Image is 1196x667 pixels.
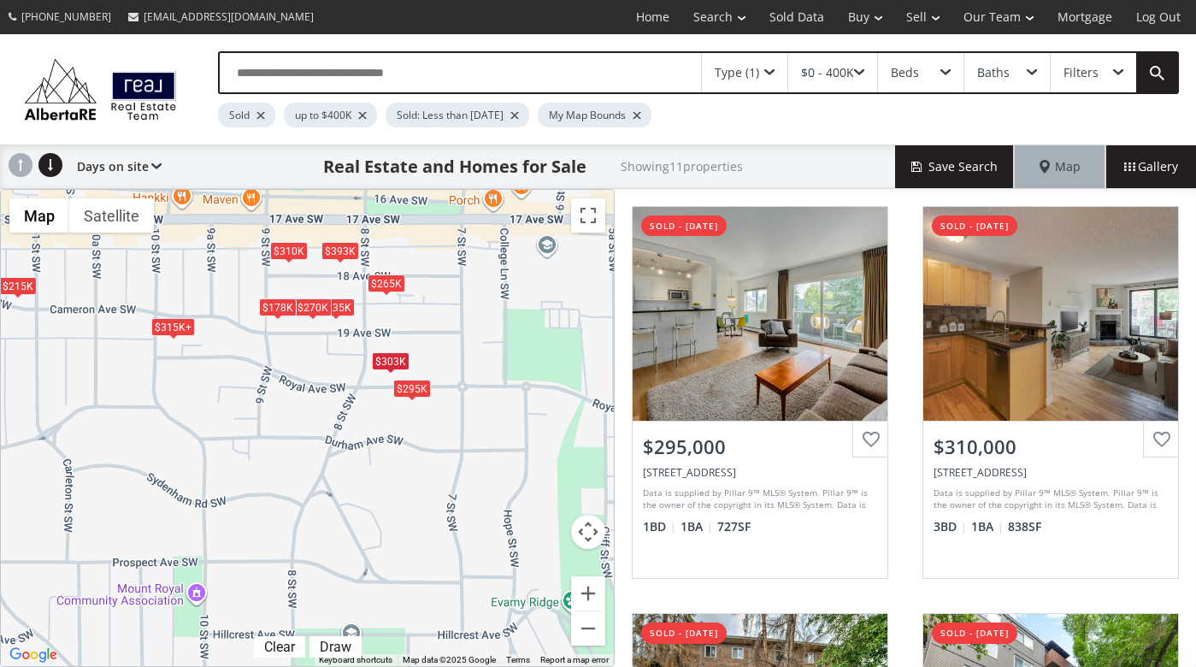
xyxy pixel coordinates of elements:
[317,298,355,316] div: $235K
[571,576,605,611] button: Zoom in
[801,67,854,79] div: $0 - 400K
[5,644,62,666] a: Open this area in Google Maps (opens a new window)
[284,103,377,127] div: up to $400K
[934,465,1168,480] div: 930 18 Avenue SW #310, Calgary, AB T2H 0H1
[309,639,362,655] div: Click to draw.
[1040,158,1081,175] span: Map
[895,145,1015,188] button: Save Search
[254,639,305,655] div: Click to clear.
[643,465,877,480] div: 823 Royal Avenue SW #407, Calgary, AB T2T 0L4
[393,380,431,398] div: $295K
[717,518,751,535] span: 727 SF
[321,241,359,259] div: $393K
[120,1,322,32] a: [EMAIL_ADDRESS][DOMAIN_NAME]
[905,189,1196,596] a: sold - [DATE]$310,000[STREET_ADDRESS]Data is supplied by Pillar 9™ MLS® System. Pillar 9™ is the ...
[977,67,1010,79] div: Baths
[571,611,605,646] button: Zoom out
[934,487,1164,512] div: Data is supplied by Pillar 9™ MLS® System. Pillar 9™ is the owner of the copyright in its MLS® Sy...
[1124,158,1178,175] span: Gallery
[218,103,275,127] div: Sold
[989,305,1112,322] div: View Photos & Details
[9,198,69,233] button: Show street map
[715,67,759,79] div: Type (1)
[643,434,877,460] div: $295,000
[293,298,331,316] div: $270K
[21,9,111,24] span: [PHONE_NUMBER]
[506,655,530,664] a: Terms
[615,189,905,596] a: sold - [DATE]$295,000[STREET_ADDRESS]Data is supplied by Pillar 9™ MLS® System. Pillar 9™ is the ...
[1008,518,1041,535] span: 838 SF
[323,155,586,179] h1: Real Estate and Homes for Sale
[259,298,297,316] div: $178K
[68,145,162,188] div: Days on site
[643,487,873,512] div: Data is supplied by Pillar 9™ MLS® System. Pillar 9™ is the owner of the copyright in its MLS® Sy...
[1063,67,1099,79] div: Filters
[372,352,409,370] div: $303K
[891,67,919,79] div: Beds
[1015,145,1105,188] div: Map
[5,644,62,666] img: Google
[144,9,314,24] span: [EMAIL_ADDRESS][DOMAIN_NAME]
[17,55,184,124] img: Logo
[69,198,154,233] button: Show satellite imagery
[680,518,713,535] span: 1 BA
[269,241,307,259] div: $310K
[540,655,609,664] a: Report a map error
[1105,145,1196,188] div: Gallery
[571,198,605,233] button: Toggle fullscreen view
[368,274,405,292] div: $265K
[971,518,1004,535] span: 1 BA
[698,305,822,322] div: View Photos & Details
[315,639,356,655] div: Draw
[151,318,195,336] div: $315K+
[934,518,967,535] span: 3 BD
[934,434,1168,460] div: $310,000
[621,160,743,173] h2: Showing 11 properties
[260,639,299,655] div: Clear
[643,518,676,535] span: 1 BD
[403,655,496,664] span: Map data ©2025 Google
[571,515,605,549] button: Map camera controls
[319,654,392,666] button: Keyboard shortcuts
[538,103,651,127] div: My Map Bounds
[386,103,529,127] div: Sold: Less than [DATE]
